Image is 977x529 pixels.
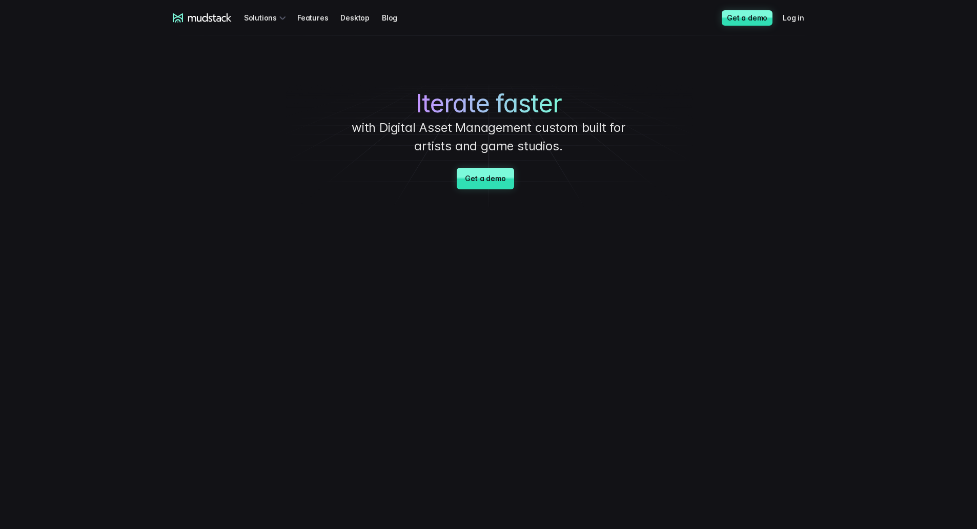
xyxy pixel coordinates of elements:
[416,89,562,119] span: Iterate faster
[335,119,642,155] p: with Digital Asset Management custom built for artists and game studios.
[382,8,410,27] a: Blog
[173,13,232,23] a: mudstack logo
[722,10,772,26] a: Get a demo
[297,8,340,27] a: Features
[340,8,382,27] a: Desktop
[244,8,289,27] div: Solutions
[457,168,514,189] a: Get a demo
[783,8,817,27] a: Log in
